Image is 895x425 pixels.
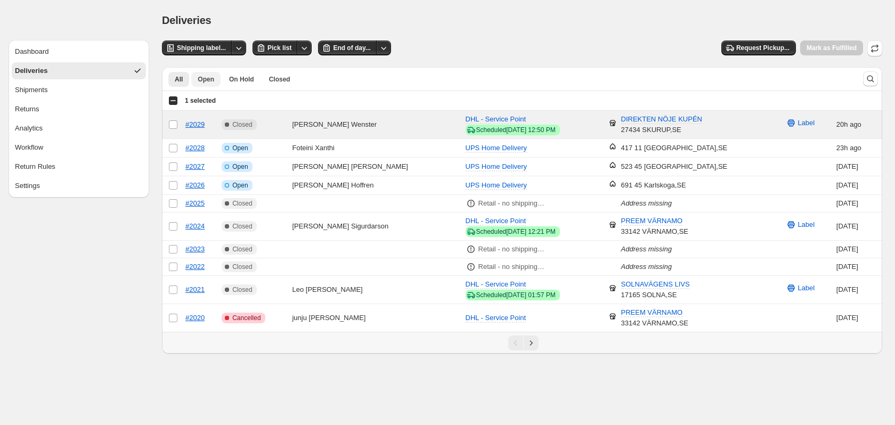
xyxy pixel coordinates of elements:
[185,162,205,170] a: #2027
[615,304,689,321] button: PREEM VÄRNAMO
[836,162,858,170] time: Sunday, September 28, 2025 at 4:48:12 PM
[833,111,882,139] td: ago
[333,44,370,52] span: End of day...
[12,62,146,79] button: Deliveries
[459,158,534,175] button: UPS Home Delivery
[459,140,534,157] button: UPS Home Delivery
[836,314,858,322] time: Monday, September 22, 2025 at 6:33:38 PM
[476,291,556,299] div: Scheduled [DATE] 01:57 PM
[232,263,252,271] span: Closed
[459,276,533,293] button: DHL - Service Point
[318,40,377,55] button: End of day...
[621,280,690,289] span: SOLNAVÄGENS LIVS
[185,263,205,271] a: #2022
[198,75,214,84] span: Open
[863,71,878,86] button: Search and filter results
[289,158,462,176] td: [PERSON_NAME] [PERSON_NAME]
[621,245,672,253] i: Address missing
[12,43,146,60] button: Dashboard
[162,14,211,26] span: Deliveries
[621,263,672,271] i: Address missing
[269,75,290,84] span: Closed
[779,216,821,233] button: Label
[15,161,55,172] span: Return Rules
[175,75,183,84] span: All
[232,314,261,322] span: Cancelled
[478,198,545,209] p: Retail - no shipping required
[232,222,252,231] span: Closed
[232,285,252,294] span: Closed
[15,123,43,134] span: Analytics
[836,199,858,207] time: Thursday, September 25, 2025 at 10:32:12 AM
[478,244,545,255] p: Retail - no shipping required
[177,44,226,52] span: Shipping label...
[232,162,248,171] span: Open
[621,279,690,300] div: 17165 SOLNA , SE
[267,44,291,52] span: Pick list
[836,285,858,293] time: Monday, September 22, 2025 at 6:41:55 PM
[253,40,298,55] button: Pick list
[721,40,796,55] button: Request Pickup...
[229,75,254,84] span: On Hold
[232,144,248,152] span: Open
[621,115,702,124] span: DIREKTEN NÖJE KUPÉN
[459,111,533,128] button: DHL - Service Point
[621,199,672,207] i: Address missing
[232,245,252,254] span: Closed
[621,114,702,135] div: 27434 SKURUP , SE
[466,181,527,189] span: UPS Home Delivery
[779,115,821,132] button: Label
[836,120,848,128] time: Monday, September 29, 2025 at 5:50:05 PM
[289,111,462,139] td: [PERSON_NAME] Wenster
[621,161,728,172] div: 523 45 [GEOGRAPHIC_DATA] , SE
[289,304,462,332] td: junju [PERSON_NAME]
[459,213,533,230] button: DHL - Service Point
[466,144,527,152] span: UPS Home Delivery
[736,44,790,52] span: Request Pickup...
[466,314,526,322] span: DHL - Service Point
[12,177,146,194] button: Settings
[621,308,683,317] span: PREEM VÄRNAMO
[836,181,858,189] time: Sunday, September 28, 2025 at 4:44:38 PM
[289,213,462,241] td: [PERSON_NAME] Sigurdarson
[185,222,205,230] a: #2024
[459,177,534,194] button: UPS Home Delivery
[621,180,686,191] div: 691 45 Karlskoga , SE
[185,285,205,293] a: #2021
[15,142,43,153] span: Workflow
[621,216,688,237] div: 33142 VÄRNAMO , SE
[621,217,683,226] span: PREEM VÄRNAMO
[15,66,47,76] span: Deliveries
[185,181,205,189] a: #2026
[798,283,815,293] span: Label
[833,139,882,158] td: ago
[478,261,545,272] p: Retail - no shipping required
[15,46,49,57] span: Dashboard
[472,241,551,258] button: Retail - no shipping required
[459,309,533,326] button: DHL - Service Point
[232,199,252,208] span: Closed
[779,280,821,297] button: Label
[476,227,556,236] div: Scheduled [DATE] 12:21 PM
[798,219,815,230] span: Label
[12,139,146,156] button: Workflow
[232,181,248,190] span: Open
[185,245,205,253] a: #2023
[185,120,205,128] a: #2029
[12,101,146,118] button: Returns
[231,40,246,55] button: Other actions
[615,276,696,293] button: SOLNAVÄGENS LIVS
[615,111,709,128] button: DIREKTEN NÖJE KUPÉN
[472,258,551,275] button: Retail - no shipping required
[185,199,205,207] a: #2025
[466,162,527,170] span: UPS Home Delivery
[185,144,205,152] a: #2028
[297,40,312,55] button: Other actions
[289,139,462,158] td: Foteini Xanthi
[376,40,391,55] button: Other actions
[232,120,252,129] span: Closed
[12,120,146,137] button: Analytics
[524,336,539,350] button: Next
[15,85,47,95] span: Shipments
[836,263,858,271] time: Wednesday, September 24, 2025 at 12:19:58 PM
